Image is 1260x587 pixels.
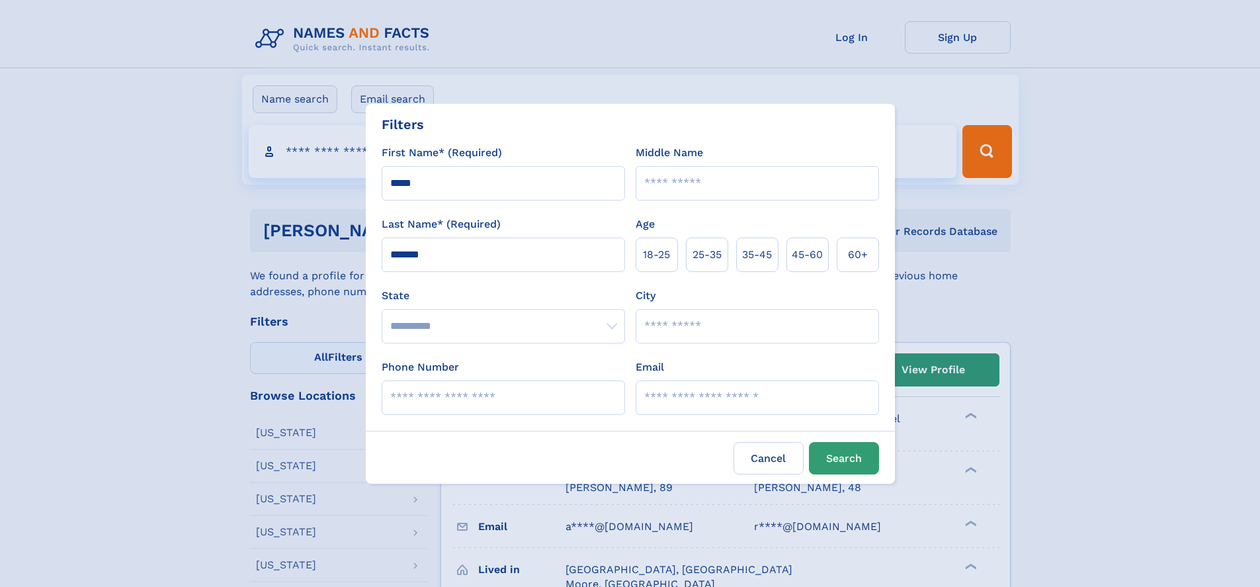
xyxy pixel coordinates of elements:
[636,359,664,375] label: Email
[382,216,501,232] label: Last Name* (Required)
[693,247,722,263] span: 25‑35
[809,442,879,474] button: Search
[382,114,424,134] div: Filters
[792,247,823,263] span: 45‑60
[382,145,502,161] label: First Name* (Required)
[848,247,868,263] span: 60+
[636,216,655,232] label: Age
[636,145,703,161] label: Middle Name
[382,288,625,304] label: State
[734,442,804,474] label: Cancel
[643,247,670,263] span: 18‑25
[636,288,655,304] label: City
[742,247,772,263] span: 35‑45
[382,359,459,375] label: Phone Number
